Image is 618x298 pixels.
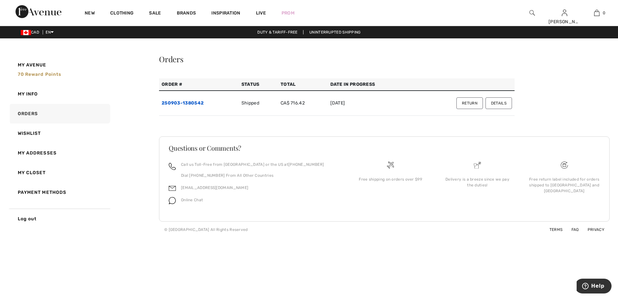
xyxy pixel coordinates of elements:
a: New [85,10,95,17]
a: 0 [581,9,613,17]
div: Free return label included for orders shipped to [GEOGRAPHIC_DATA] and [GEOGRAPHIC_DATA] [526,176,602,194]
img: chat [169,197,176,204]
div: [PERSON_NAME] [549,18,580,25]
img: My Bag [594,9,600,17]
th: Order # [159,78,239,91]
a: Live [256,10,266,16]
a: Clothing [110,10,133,17]
th: Total [278,78,328,91]
img: Delivery is a breeze since we pay the duties! [474,162,481,169]
a: Sale [149,10,161,17]
div: Delivery is a breeze since we pay the duties! [439,176,516,188]
a: [EMAIL_ADDRESS][DOMAIN_NAME] [181,185,248,190]
button: Return [456,97,483,109]
img: call [169,163,176,170]
img: email [169,185,176,192]
span: Online Chat [181,198,203,202]
a: FAQ [564,227,579,232]
iframe: Opens a widget where you can find more information [577,279,612,295]
span: 70 Reward points [18,72,61,77]
a: Terms [542,227,563,232]
td: Shipped [239,91,278,116]
p: Call us Toll-Free from [GEOGRAPHIC_DATA] or the US at [181,162,324,167]
th: Date in Progress [328,78,412,91]
button: Details [485,97,512,109]
p: Dial [PHONE_NUMBER] From All Other Countries [181,173,324,178]
span: CAD [21,30,42,35]
a: Brands [177,10,196,17]
div: Free shipping on orders over $99 [352,176,429,182]
a: My Addresses [8,143,110,163]
a: My Closet [8,163,110,183]
div: Orders [159,55,515,63]
th: Status [239,78,278,91]
h3: Questions or Comments? [169,145,600,151]
a: My Info [8,84,110,104]
td: CA$ 716.42 [278,91,328,116]
img: 1ère Avenue [16,5,61,18]
a: [PHONE_NUMBER] [288,162,324,167]
span: EN [46,30,54,35]
div: © [GEOGRAPHIC_DATA] All Rights Reserved [164,227,248,233]
img: Canadian Dollar [21,30,31,35]
span: 0 [603,10,605,16]
img: search the website [529,9,535,17]
span: My Avenue [18,62,47,68]
a: Sign In [562,10,567,16]
td: [DATE] [328,91,412,116]
a: Privacy [580,227,604,232]
a: Payment Methods [8,183,110,202]
a: Log out [8,209,110,229]
img: Free shipping on orders over $99 [561,162,568,169]
img: My Info [562,9,567,17]
a: Wishlist [8,124,110,143]
a: Prom [282,10,294,16]
img: Free shipping on orders over $99 [387,162,394,169]
a: 250903-1380542 [162,100,204,106]
a: Orders [8,104,110,124]
span: Inspiration [211,10,240,17]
